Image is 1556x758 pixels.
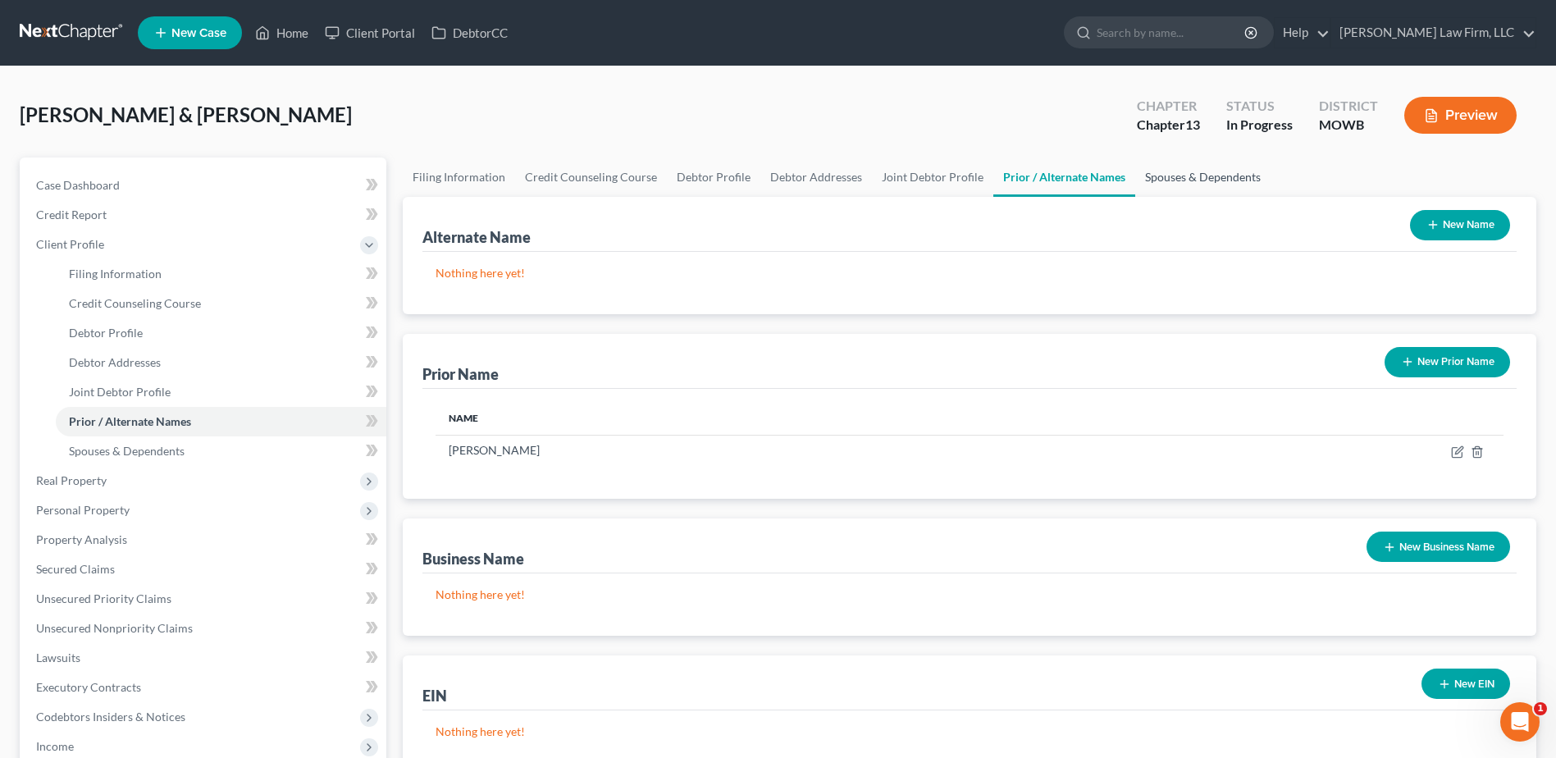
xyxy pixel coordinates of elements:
p: Nothing here yet! [436,724,1504,740]
a: Help [1275,18,1330,48]
span: Case Dashboard [36,178,120,192]
span: Real Property [36,473,107,487]
a: Debtor Addresses [56,348,386,377]
span: Codebtors Insiders & Notices [36,710,185,724]
span: Spouses & Dependents [69,444,185,458]
button: Preview [1404,97,1517,134]
a: Spouses & Dependents [1135,158,1271,197]
span: Debtor Addresses [69,355,161,369]
span: Unsecured Nonpriority Claims [36,621,193,635]
span: Credit Counseling Course [69,296,201,310]
span: Unsecured Priority Claims [36,591,171,605]
button: New EIN [1421,669,1510,699]
span: Debtor Profile [69,326,143,340]
p: Nothing here yet! [436,265,1504,281]
span: 1 [1534,702,1547,715]
div: Chapter [1137,116,1200,135]
div: Prior Name [422,364,499,384]
a: Secured Claims [23,555,386,584]
span: Income [36,739,74,753]
a: Prior / Alternate Names [56,407,386,436]
a: Unsecured Priority Claims [23,584,386,614]
p: Nothing here yet! [436,587,1504,603]
div: MOWB [1319,116,1378,135]
a: Property Analysis [23,525,386,555]
span: [PERSON_NAME] & [PERSON_NAME] [20,103,352,126]
a: Home [247,18,317,48]
iframe: Intercom live chat [1500,702,1540,742]
td: [PERSON_NAME] [436,435,1120,466]
span: Prior / Alternate Names [69,414,191,428]
a: Client Portal [317,18,423,48]
a: Debtor Addresses [760,158,872,197]
a: Unsecured Nonpriority Claims [23,614,386,643]
a: Credit Counseling Course [515,158,667,197]
a: Lawsuits [23,643,386,673]
a: Filing Information [403,158,515,197]
button: New Business Name [1367,532,1510,562]
a: DebtorCC [423,18,516,48]
span: Filing Information [69,267,162,281]
span: Executory Contracts [36,680,141,694]
a: Filing Information [56,259,386,289]
span: Client Profile [36,237,104,251]
a: Executory Contracts [23,673,386,702]
a: Prior / Alternate Names [993,158,1135,197]
th: Name [436,402,1120,435]
span: Personal Property [36,503,130,517]
a: Debtor Profile [56,318,386,348]
a: Credit Counseling Course [56,289,386,318]
div: EIN [422,686,447,705]
button: New Prior Name [1385,347,1510,377]
div: Chapter [1137,97,1200,116]
div: Alternate Name [422,227,531,247]
span: Secured Claims [36,562,115,576]
a: Debtor Profile [667,158,760,197]
span: New Case [171,27,226,39]
span: Lawsuits [36,651,80,664]
div: District [1319,97,1378,116]
div: In Progress [1226,116,1293,135]
a: Credit Report [23,200,386,230]
div: Business Name [422,549,524,568]
div: Status [1226,97,1293,116]
a: Spouses & Dependents [56,436,386,466]
a: Joint Debtor Profile [872,158,993,197]
span: Joint Debtor Profile [69,385,171,399]
a: [PERSON_NAME] Law Firm, LLC [1331,18,1535,48]
a: Joint Debtor Profile [56,377,386,407]
button: New Name [1410,210,1510,240]
input: Search by name... [1097,17,1247,48]
span: Credit Report [36,208,107,221]
span: 13 [1185,116,1200,132]
span: Property Analysis [36,532,127,546]
a: Case Dashboard [23,171,386,200]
